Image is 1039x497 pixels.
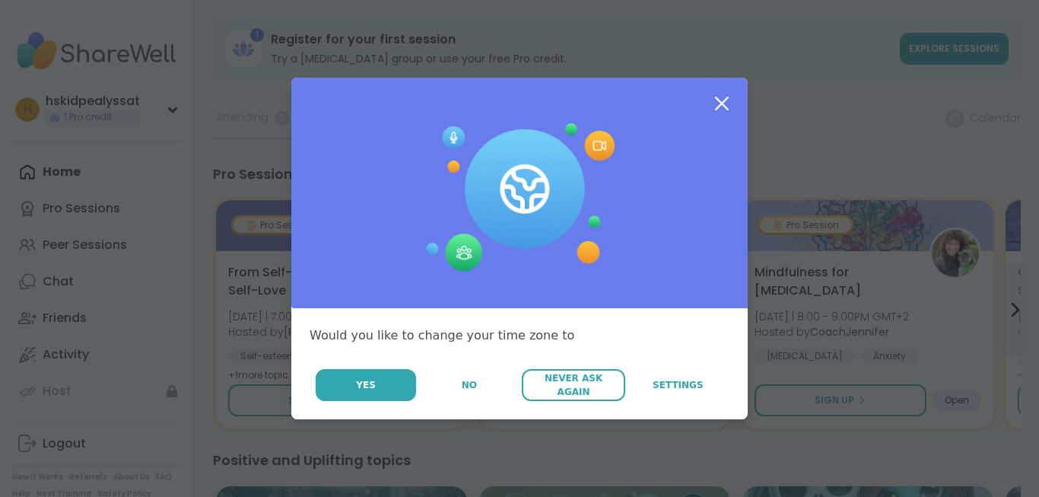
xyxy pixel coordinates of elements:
[529,371,617,399] span: Never Ask Again
[356,378,376,392] span: Yes
[462,378,477,392] span: No
[424,123,615,272] img: Session Experience
[653,378,704,392] span: Settings
[316,369,416,401] button: Yes
[310,327,729,345] div: Would you like to change your time zone to
[418,369,520,401] button: No
[522,369,624,401] button: Never Ask Again
[627,369,729,401] a: Settings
